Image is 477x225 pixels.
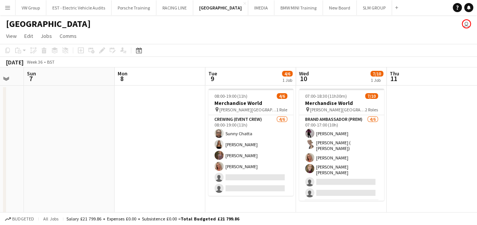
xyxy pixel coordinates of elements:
[6,18,91,30] h1: [GEOGRAPHIC_DATA]
[112,0,156,15] button: Porsche Training
[248,0,274,15] button: IMEDIA
[181,216,239,222] span: Total Budgeted £21 799.86
[57,31,80,41] a: Comms
[274,0,323,15] button: BMW MINI Training
[47,59,55,65] div: BST
[12,216,34,222] span: Budgeted
[66,216,239,222] div: Salary £21 799.86 + Expenses £0.00 + Subsistence £0.00 =
[46,0,112,15] button: EST - Electric Vehicle Audits
[6,33,17,39] span: View
[193,0,248,15] button: [GEOGRAPHIC_DATA]
[41,33,52,39] span: Jobs
[357,0,392,15] button: SLM GROUP
[60,33,77,39] span: Comms
[42,216,60,222] span: All jobs
[6,58,24,66] div: [DATE]
[25,59,44,65] span: Week 36
[3,31,20,41] a: View
[323,0,357,15] button: New Board
[21,31,36,41] a: Edit
[16,0,46,15] button: VW Group
[4,215,35,223] button: Budgeted
[462,19,471,28] app-user-avatar: Lisa Fretwell
[156,0,193,15] button: RACING LINE
[38,31,55,41] a: Jobs
[24,33,33,39] span: Edit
